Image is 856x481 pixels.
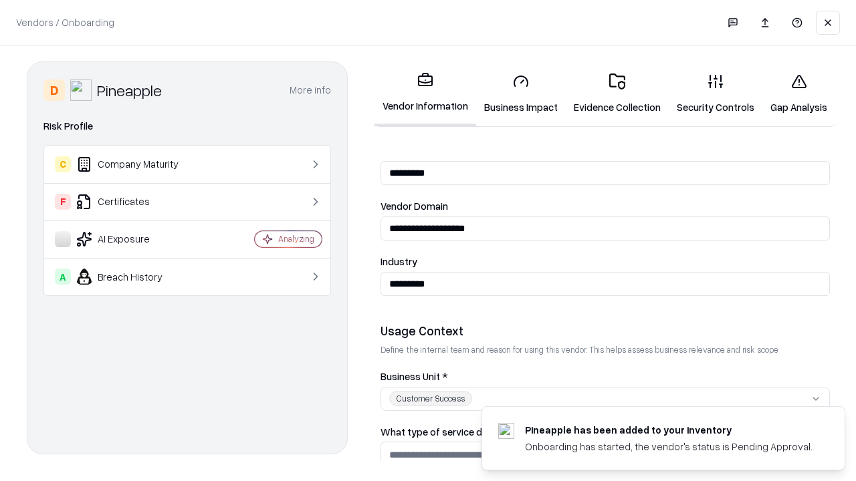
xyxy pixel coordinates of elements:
[55,231,215,247] div: AI Exposure
[381,371,830,381] label: Business Unit *
[55,156,215,172] div: Company Maturity
[55,194,71,210] div: F
[97,79,162,101] div: Pineapple
[525,440,813,454] div: Onboarding has started, the vendor's status is Pending Approval.
[55,269,215,285] div: Breach History
[381,323,830,339] div: Usage Context
[70,79,92,101] img: Pineapple
[290,78,331,102] button: More info
[669,63,762,125] a: Security Controls
[55,156,71,172] div: C
[43,79,65,101] div: D
[381,201,830,211] label: Vendor Domain
[381,344,830,355] p: Define the internal team and reason for using this vendor. This helps assess business relevance a...
[55,269,71,285] div: A
[381,257,830,267] label: Industry
[476,63,566,125] a: Business Impact
[16,15,114,29] p: Vendors / Onboarding
[381,387,830,411] button: Customer Success
[374,61,476,126] a: Vendor Information
[278,233,314,245] div: Analyzing
[389,391,472,406] div: Customer Success
[566,63,669,125] a: Evidence Collection
[381,427,830,437] label: What type of service does the vendor provide? *
[525,423,813,437] div: Pineapple has been added to your inventory
[498,423,514,439] img: pineappleenergy.com
[43,118,331,134] div: Risk Profile
[762,63,835,125] a: Gap Analysis
[55,194,215,210] div: Certificates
